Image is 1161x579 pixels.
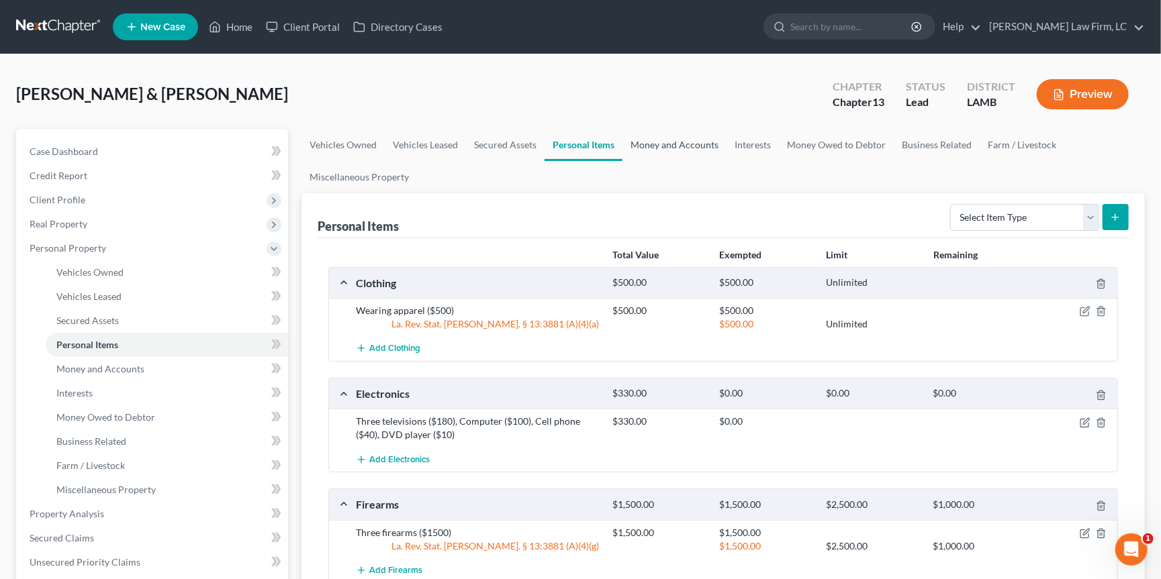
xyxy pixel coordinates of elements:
div: $500.00 [606,276,712,289]
span: Personal Property [30,242,106,254]
span: Farm / Livestock [56,460,125,471]
span: Vehicles Leased [56,291,122,302]
div: Wearing apparel ($500) [349,304,606,317]
div: District [967,79,1015,95]
a: Money and Accounts [46,357,288,381]
a: Unsecured Priority Claims [19,550,288,574]
span: Vehicles Owned [56,266,124,278]
input: Search by name... [790,14,913,39]
strong: Remaining [933,249,978,260]
strong: Limit [827,249,848,260]
div: Clothing [349,276,606,290]
div: Chapter [833,79,884,95]
a: Case Dashboard [19,140,288,164]
strong: Total Value [612,249,659,260]
a: Personal Items [545,129,622,161]
div: $0.00 [712,415,819,428]
div: $0.00 [819,387,926,400]
a: Home [202,15,259,39]
a: Secured Assets [46,309,288,333]
div: LAMB [967,95,1015,110]
div: Electronics [349,386,606,401]
a: Vehicles Leased [46,284,288,309]
span: Add Firearms [369,565,422,576]
strong: Exempted [719,249,761,260]
div: Unlimited [819,276,926,289]
button: Add Electronics [356,447,430,472]
span: Interests [56,387,93,399]
a: [PERSON_NAME] Law Firm, LC [982,15,1144,39]
div: Firearms [349,497,606,511]
a: Secured Claims [19,526,288,550]
div: $330.00 [606,415,712,428]
div: Lead [906,95,945,110]
div: Three firearms ($1500) [349,526,606,539]
div: $1,500.00 [606,498,712,511]
div: $2,500.00 [819,539,926,553]
div: Personal Items [318,218,399,234]
span: Property Analysis [30,508,104,519]
div: $2,500.00 [819,498,926,511]
div: La. Rev. Stat. [PERSON_NAME]. § 13:3881 (A)(4)(a) [349,317,606,331]
a: Credit Report [19,164,288,188]
span: [PERSON_NAME] & [PERSON_NAME] [16,84,288,103]
div: Three televisions ($180), Computer ($100), Cell phone ($40), DVD player ($10) [349,415,606,441]
div: $0.00 [712,387,819,400]
button: Add Clothing [356,336,420,361]
iframe: Intercom live chat [1115,533,1148,566]
div: $1,000.00 [927,539,1033,553]
div: $1,500.00 [712,539,819,553]
span: 13 [872,95,884,108]
a: Farm / Livestock [980,129,1064,161]
span: Real Property [30,218,87,229]
a: Miscellaneous Property [301,161,417,193]
div: $500.00 [712,304,819,317]
a: Business Related [46,429,288,454]
span: Unsecured Priority Claims [30,556,140,568]
a: Client Portal [259,15,346,39]
div: La. Rev. Stat. [PERSON_NAME]. § 13:3881 (A)(4)(g) [349,539,606,553]
a: Property Analysis [19,502,288,526]
div: $1,500.00 [712,526,819,539]
div: $500.00 [606,304,712,317]
span: Add Electronics [369,454,430,465]
a: Personal Items [46,333,288,357]
span: Personal Items [56,339,118,350]
a: Vehicles Owned [46,260,288,284]
div: Status [906,79,945,95]
a: Farm / Livestock [46,454,288,478]
a: Directory Cases [346,15,449,39]
span: New Case [140,22,185,32]
div: $0.00 [927,387,1033,400]
a: Vehicles Owned [301,129,385,161]
a: Money Owed to Debtor [779,129,894,161]
div: Unlimited [819,317,926,331]
span: Credit Report [30,170,87,181]
a: Money and Accounts [622,129,727,161]
a: Money Owed to Debtor [46,405,288,429]
span: Add Clothing [369,344,420,354]
span: Money Owed to Debtor [56,411,155,423]
div: $500.00 [712,276,819,289]
span: Case Dashboard [30,146,98,157]
span: Secured Assets [56,315,119,326]
div: $1,500.00 [712,498,819,511]
div: Chapter [833,95,884,110]
a: Miscellaneous Property [46,478,288,502]
a: Help [936,15,981,39]
a: Vehicles Leased [385,129,466,161]
span: Money and Accounts [56,363,144,374]
button: Preview [1037,79,1129,109]
a: Business Related [894,129,980,161]
div: $1,500.00 [606,526,712,539]
a: Secured Assets [466,129,545,161]
span: Client Profile [30,194,85,205]
span: Secured Claims [30,532,94,543]
div: $330.00 [606,387,712,400]
div: $500.00 [712,317,819,331]
span: Miscellaneous Property [56,484,156,495]
a: Interests [727,129,779,161]
span: 1 [1143,533,1154,544]
div: $1,000.00 [927,498,1033,511]
span: Business Related [56,435,126,447]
